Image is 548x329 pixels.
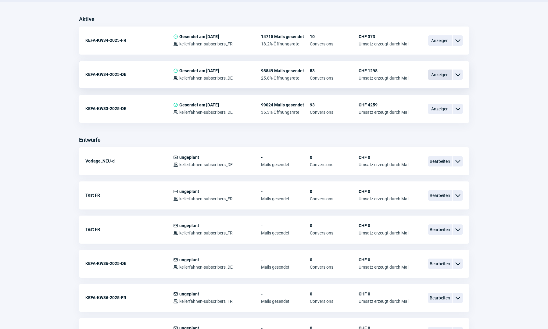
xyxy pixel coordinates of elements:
[310,155,359,160] span: 0
[261,223,310,228] span: -
[359,189,409,194] span: CHF 0
[428,259,452,269] span: Bearbeiten
[261,196,310,201] span: Mails gesendet
[179,196,233,201] span: kellerfahnen-subscribers_FR
[179,76,233,80] span: kellerfahnen-subscribers_DE
[261,68,310,73] span: 98849 Mails gesendet
[359,299,409,304] span: Umsatz erzeugt durch Mail
[85,223,173,235] div: Test FR
[261,189,310,194] span: -
[310,291,359,296] span: 0
[261,102,310,107] span: 99024 Mails gesendet
[261,41,310,46] span: 18.2% Öffnungsrate
[428,35,452,46] span: Anzeigen
[261,34,310,39] span: 14715 Mails gesendet
[359,265,409,270] span: Umsatz erzeugt durch Mail
[179,189,199,194] span: ungeplant
[359,102,409,107] span: CHF 4259
[310,299,359,304] span: Conversions
[428,293,452,303] span: Bearbeiten
[261,299,310,304] span: Mails gesendet
[359,110,409,115] span: Umsatz erzeugt durch Mail
[79,14,95,24] h3: Aktive
[179,257,199,262] span: ungeplant
[428,156,452,166] span: Bearbeiten
[85,68,173,80] div: KEFA-KW34-2025-DE
[310,76,359,80] span: Conversions
[79,135,101,145] h3: Entwürfe
[85,189,173,201] div: Test FR
[359,76,409,80] span: Umsatz erzeugt durch Mail
[85,257,173,270] div: KEFA-KW36-2025-DE
[179,291,199,296] span: ungeplant
[85,291,173,304] div: KEFA-KW36-2025-FR
[85,155,173,167] div: Vorlage_NEU-d
[359,68,409,73] span: CHF 1298
[310,265,359,270] span: Conversions
[428,70,452,80] span: Anzeigen
[359,231,409,235] span: Umsatz erzeugt durch Mail
[179,68,219,73] span: Gesendet am [DATE]
[310,231,359,235] span: Conversions
[359,223,409,228] span: CHF 0
[261,231,310,235] span: Mails gesendet
[85,102,173,115] div: KEFA-KW33-2025-DE
[359,291,409,296] span: CHF 0
[359,41,409,46] span: Umsatz erzeugt durch Mail
[179,155,199,160] span: ungeplant
[261,110,310,115] span: 36.3% Öffnungsrate
[310,34,359,39] span: 10
[261,155,310,160] span: -
[179,223,199,228] span: ungeplant
[310,110,359,115] span: Conversions
[179,265,233,270] span: kellerfahnen-subscribers_DE
[359,196,409,201] span: Umsatz erzeugt durch Mail
[261,162,310,167] span: Mails gesendet
[179,34,219,39] span: Gesendet am [DATE]
[261,257,310,262] span: -
[428,224,452,235] span: Bearbeiten
[310,41,359,46] span: Conversions
[359,34,409,39] span: CHF 373
[310,162,359,167] span: Conversions
[310,257,359,262] span: 0
[310,189,359,194] span: 0
[261,291,310,296] span: -
[179,102,219,107] span: Gesendet am [DATE]
[179,41,233,46] span: kellerfahnen-subscribers_FR
[359,257,409,262] span: CHF 0
[261,76,310,80] span: 25.8% Öffnungsrate
[179,299,233,304] span: kellerfahnen-subscribers_FR
[85,34,173,46] div: KEFA-KW34-2025-FR
[179,162,233,167] span: kellerfahnen-subscribers_DE
[310,223,359,228] span: 0
[179,231,233,235] span: kellerfahnen-subscribers_FR
[179,110,233,115] span: kellerfahnen-subscribers_DE
[428,190,452,201] span: Bearbeiten
[359,162,409,167] span: Umsatz erzeugt durch Mail
[261,265,310,270] span: Mails gesendet
[310,196,359,201] span: Conversions
[310,68,359,73] span: 53
[428,104,452,114] span: Anzeigen
[310,102,359,107] span: 93
[359,155,409,160] span: CHF 0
